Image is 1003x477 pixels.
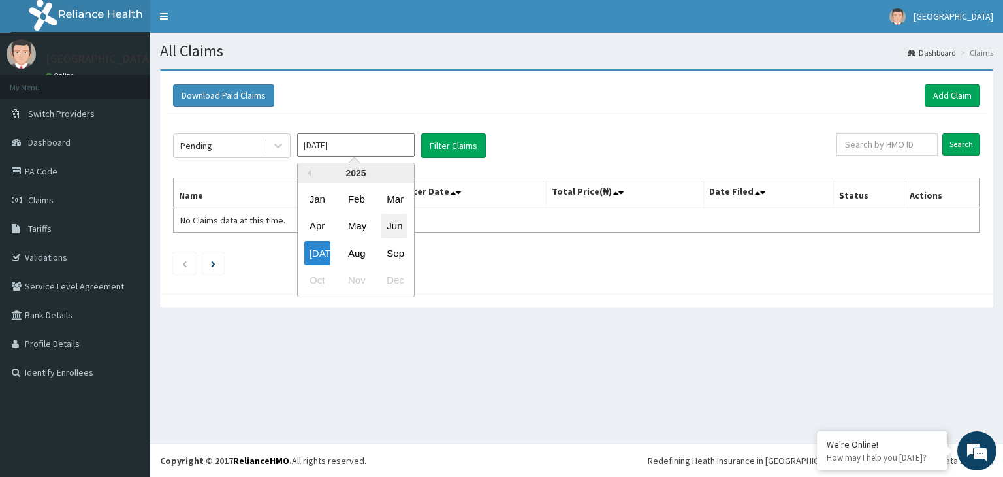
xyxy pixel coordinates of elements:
span: Claims [28,194,54,206]
h1: All Claims [160,42,993,59]
button: Previous Year [304,170,311,176]
div: Choose January 2025 [304,187,330,211]
div: Pending [180,139,212,152]
img: User Image [889,8,906,25]
div: Choose July 2025 [304,241,330,265]
a: Dashboard [908,47,956,58]
div: Choose April 2025 [304,214,330,238]
div: Choose August 2025 [343,241,369,265]
button: Filter Claims [421,133,486,158]
div: Choose May 2025 [343,214,369,238]
span: Dashboard [28,137,71,148]
span: [GEOGRAPHIC_DATA] [914,10,993,22]
input: Select Month and Year [297,133,415,157]
div: Choose June 2025 [381,214,407,238]
div: Choose September 2025 [381,241,407,265]
span: Tariffs [28,223,52,235]
p: [GEOGRAPHIC_DATA] [46,53,153,65]
footer: All rights reserved. [150,444,1003,477]
span: No Claims data at this time. [180,214,285,226]
div: Choose February 2025 [343,187,369,211]
input: Search [942,133,980,156]
th: Total Price(₦) [547,178,704,208]
span: Switch Providers [28,108,95,120]
a: Previous page [182,257,187,269]
div: 2025 [298,163,414,183]
strong: Copyright © 2017 . [160,455,292,467]
th: Status [834,178,904,208]
li: Claims [957,47,993,58]
div: Choose March 2025 [381,187,407,211]
img: User Image [7,39,36,69]
th: Actions [904,178,979,208]
a: Next page [211,257,215,269]
a: Add Claim [925,84,980,107]
span: We're online! [76,151,180,283]
button: Download Paid Claims [173,84,274,107]
th: Date Filed [704,178,834,208]
th: Name [174,178,377,208]
p: How may I help you today? [827,452,938,463]
div: month 2025-07 [298,186,414,294]
div: Chat with us now [68,73,219,90]
img: d_794563401_company_1708531726252_794563401 [24,65,53,98]
input: Search by HMO ID [836,133,938,156]
div: Redefining Heath Insurance in [GEOGRAPHIC_DATA] using Telemedicine and Data Science! [648,454,993,467]
a: Online [46,71,77,80]
div: We're Online! [827,438,938,450]
a: RelianceHMO [233,455,289,467]
div: Minimize live chat window [214,7,246,38]
textarea: Type your message and hit 'Enter' [7,329,249,375]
